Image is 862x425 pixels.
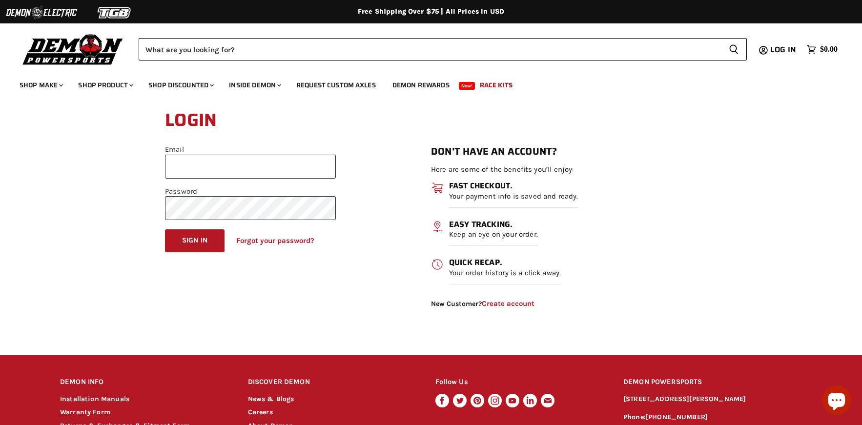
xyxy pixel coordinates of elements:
p: Keep an eye on your order. [449,230,538,246]
p: [STREET_ADDRESS][PERSON_NAME] [623,394,802,405]
a: Careers [248,408,273,416]
a: Forgot your password? [236,236,314,245]
a: Warranty Form [60,408,110,416]
img: TGB Logo 2 [78,3,151,22]
h2: DEMON POWERSPORTS [623,371,802,394]
button: Search [721,38,747,61]
a: Log in [766,45,802,54]
h2: DISCOVER DEMON [248,371,417,394]
h2: DEMON INFO [60,371,229,394]
img: acc-icon3_27x26.png [431,258,444,271]
div: Here are some of the benefits you’ll enjoy: [431,165,697,308]
p: Your payment info is saved and ready. [449,192,578,208]
span: Log in [770,43,796,56]
form: Product [139,38,747,61]
p: Phone: [623,412,802,423]
p: Your order history is a click away. [449,269,561,284]
h3: Fast checkout. [449,182,578,190]
span: New Customer? [431,300,697,308]
a: Shop Discounted [141,75,220,95]
button: Sign in [165,229,225,252]
input: Search [139,38,721,61]
ul: Main menu [12,71,835,95]
div: Free Shipping Over $75 | All Prices In USD [41,7,821,16]
h3: Easy tracking. [449,220,538,229]
a: Installation Manuals [60,395,129,403]
img: Demon Powersports [20,32,126,66]
h2: Don't have an account? [431,146,697,157]
span: New! [459,82,475,90]
a: Request Custom Axles [289,75,383,95]
h3: Quick recap. [449,258,561,267]
a: Race Kits [472,75,520,95]
img: acc-icon1_27x26.png [431,182,444,194]
a: [PHONE_NUMBER] [646,413,708,421]
a: Demon Rewards [385,75,457,95]
img: Demon Electric Logo 2 [5,3,78,22]
a: Shop Make [12,75,69,95]
a: Shop Product [71,75,139,95]
a: Create account [482,299,534,308]
a: News & Blogs [248,395,294,403]
a: $0.00 [802,42,842,57]
img: acc-icon2_27x26.png [431,220,444,233]
a: Inside Demon [222,75,287,95]
h1: Login [165,105,697,136]
h2: Follow Us [435,371,605,394]
inbox-online-store-chat: Shopify online store chat [819,385,854,417]
span: $0.00 [820,45,838,54]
